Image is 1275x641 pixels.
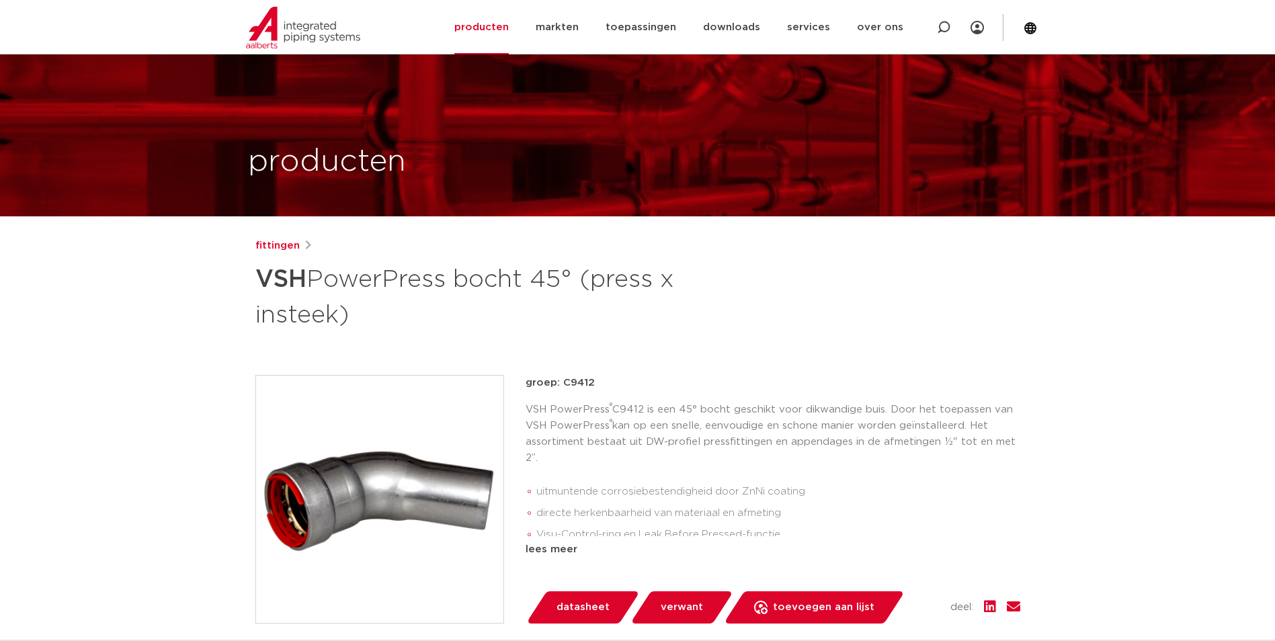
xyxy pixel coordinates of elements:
[255,238,300,254] a: fittingen
[255,267,306,292] strong: VSH
[248,140,406,183] h1: producten
[661,597,703,618] span: verwant
[630,591,733,624] a: verwant
[256,376,503,623] img: Product Image for VSH PowerPress bocht 45° (press x insteek)
[950,599,973,615] span: deel:
[526,591,640,624] a: datasheet
[557,597,610,618] span: datasheet
[610,419,612,426] sup: ®
[610,402,612,410] sup: ®
[773,597,874,618] span: toevoegen aan lijst
[526,375,1020,391] p: groep: C9412
[526,402,1020,466] p: VSH PowerPress C9412 is een 45° bocht geschikt voor dikwandige buis. Door het toepassen van VSH P...
[536,503,1020,524] li: directe herkenbaarheid van materiaal en afmeting
[536,481,1020,503] li: uitmuntende corrosiebestendigheid door ZnNi coating
[526,542,1020,558] div: lees meer
[536,524,1020,546] li: Visu-Control-ring en Leak Before Pressed-functie
[255,259,760,332] h1: PowerPress bocht 45° (press x insteek)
